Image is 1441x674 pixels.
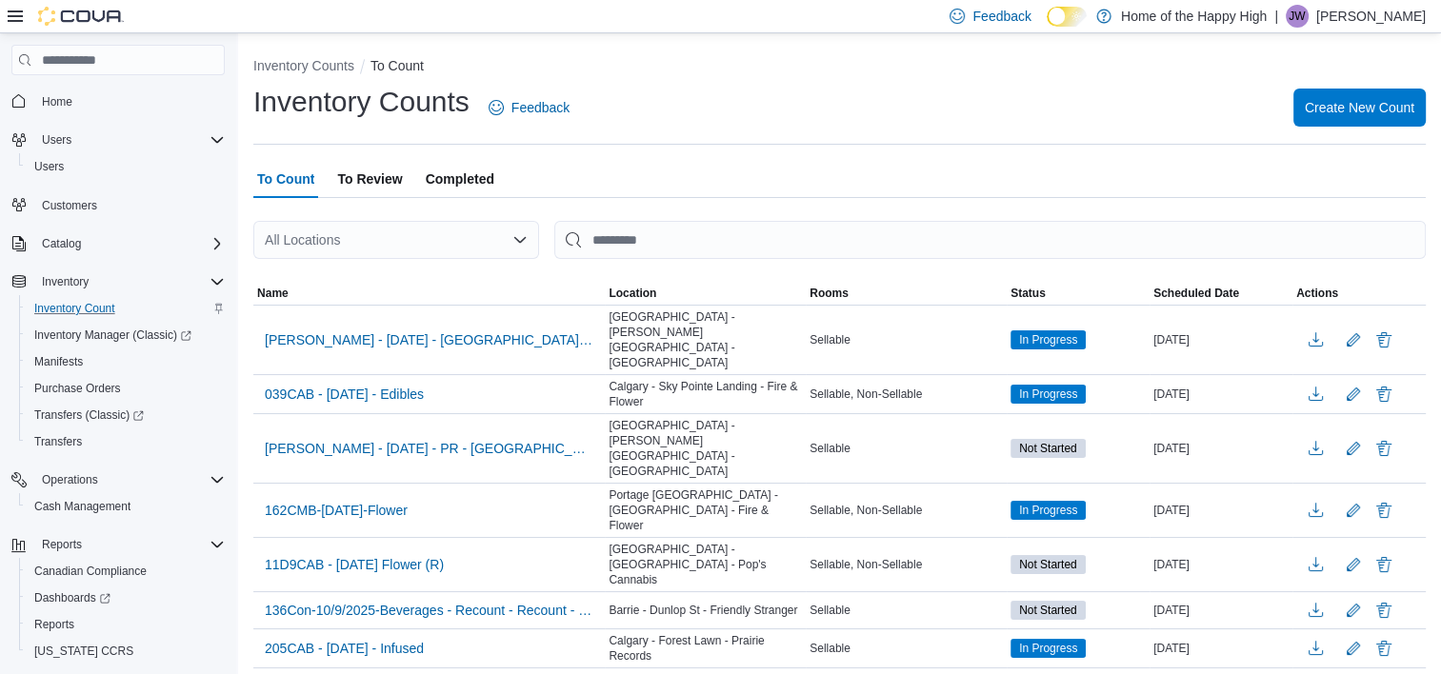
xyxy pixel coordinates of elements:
button: Users [34,129,79,151]
span: Inventory Manager (Classic) [27,324,225,347]
span: In Progress [1019,386,1077,403]
span: Transfers (Classic) [34,407,144,423]
a: Dashboards [19,585,232,611]
span: Washington CCRS [27,640,225,663]
span: Users [34,159,64,174]
button: Reports [34,533,90,556]
span: In Progress [1011,330,1086,349]
span: Dark Mode [1047,27,1048,28]
button: Reports [4,531,232,558]
span: Transfers (Classic) [27,404,225,426]
button: Location [605,282,806,305]
button: 039CAB - [DATE] - Edibles [257,380,431,408]
button: Create New Count [1293,89,1426,127]
span: Customers [42,198,97,213]
span: Barrie - Dunlop St - Friendly Stranger [609,603,797,618]
div: Sellable [806,437,1007,460]
span: [GEOGRAPHIC_DATA] - [GEOGRAPHIC_DATA] - Pop's Cannabis [609,542,802,587]
span: 205CAB - [DATE] - Infused [265,639,424,658]
div: Sellable [806,637,1007,660]
button: Operations [4,466,232,493]
button: Edit count details [1342,550,1365,579]
span: Cash Management [27,495,225,518]
div: [DATE] [1150,599,1292,622]
button: 162CMB-[DATE]-Flower [257,496,415,525]
button: Transfers [19,428,232,455]
button: Name [253,282,605,305]
span: [GEOGRAPHIC_DATA] - [PERSON_NAME][GEOGRAPHIC_DATA] - [GEOGRAPHIC_DATA] [609,309,802,370]
button: Inventory [34,270,96,293]
button: Delete [1372,499,1395,522]
button: Inventory [4,268,232,295]
span: Location [609,286,656,301]
button: [US_STATE] CCRS [19,638,232,664]
a: Users [27,155,71,178]
button: To Count [370,58,424,73]
span: Users [42,132,71,148]
span: Not Started [1011,601,1086,620]
p: | [1274,5,1278,28]
p: [PERSON_NAME] [1316,5,1426,28]
button: Users [4,127,232,153]
span: Inventory [42,274,89,289]
span: Actions [1296,286,1338,301]
button: Status [1007,282,1150,305]
button: Edit count details [1342,596,1365,624]
span: Users [34,129,225,151]
span: [GEOGRAPHIC_DATA] - [PERSON_NAME][GEOGRAPHIC_DATA] - [GEOGRAPHIC_DATA] [609,418,802,479]
button: 11D9CAB - [DATE] Flower (R) [257,550,451,579]
input: Dark Mode [1047,7,1087,27]
button: 136Con-10/9/2025-Beverages - Recount - Recount - Recount [257,596,601,624]
span: Not Started [1019,556,1077,573]
p: Home of the Happy High [1121,5,1267,28]
div: Sellable [806,328,1007,351]
a: Transfers [27,430,90,453]
span: Customers [34,193,225,217]
a: Purchase Orders [27,377,129,400]
span: Catalog [42,236,81,251]
span: Completed [426,160,494,198]
span: [PERSON_NAME] - [DATE] - [GEOGRAPHIC_DATA] - [GEOGRAPHIC_DATA] - [PERSON_NAME][GEOGRAPHIC_DATA] -... [265,330,593,349]
a: Home [34,90,80,113]
span: Dashboards [34,590,110,605]
div: [DATE] [1150,328,1292,351]
span: Canadian Compliance [34,564,147,579]
span: Inventory Count [27,297,225,320]
span: Inventory [34,270,225,293]
button: Catalog [34,232,89,255]
button: Open list of options [512,232,528,248]
span: To Review [337,160,402,198]
span: To Count [257,160,314,198]
span: Catalog [34,232,225,255]
a: Transfers (Classic) [19,402,232,428]
button: Inventory Count [19,295,232,322]
button: Delete [1372,553,1395,576]
button: 205CAB - [DATE] - Infused [257,634,431,663]
span: Cash Management [34,499,130,514]
a: Canadian Compliance [27,560,154,583]
span: Not Started [1011,555,1086,574]
span: Portage [GEOGRAPHIC_DATA] - [GEOGRAPHIC_DATA] - Fire & Flower [609,487,802,533]
img: Cova [38,7,124,26]
span: Inventory Manager (Classic) [34,327,191,343]
button: [PERSON_NAME] - [DATE] - [GEOGRAPHIC_DATA] - [GEOGRAPHIC_DATA] - [PERSON_NAME][GEOGRAPHIC_DATA] -... [257,326,601,354]
button: Purchase Orders [19,375,232,402]
span: Create New Count [1305,98,1414,117]
span: Inventory Count [34,301,115,316]
span: Reports [42,537,82,552]
span: Transfers [27,430,225,453]
span: In Progress [1019,640,1077,657]
button: Customers [4,191,232,219]
span: Not Started [1011,439,1086,458]
a: Inventory Count [27,297,123,320]
a: Feedback [481,89,577,127]
button: Edit count details [1342,434,1365,463]
span: In Progress [1011,501,1086,520]
div: Sellable, Non-Sellable [806,499,1007,522]
button: Rooms [806,282,1007,305]
button: Delete [1372,328,1395,351]
button: Edit count details [1342,496,1365,525]
span: Users [27,155,225,178]
button: Edit count details [1342,326,1365,354]
span: JW [1289,5,1305,28]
